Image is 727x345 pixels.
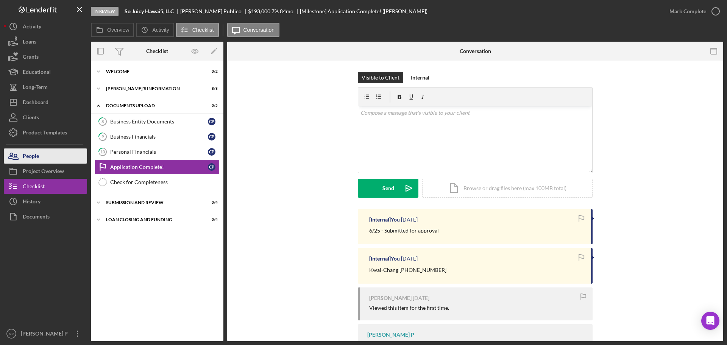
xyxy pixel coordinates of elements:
tspan: 9 [101,134,104,139]
button: Long-Term [4,80,87,95]
div: [Internal] You [369,256,400,262]
div: WELCOME [106,69,199,74]
a: Check for Completeness [95,175,220,190]
button: History [4,194,87,209]
button: MP[PERSON_NAME] P [4,326,87,341]
div: Activity [23,19,41,36]
div: Check for Completeness [110,179,219,185]
div: Personal Financials [110,149,208,155]
div: [PERSON_NAME] [369,295,412,301]
p: 6/25 - Submitted for approval [369,226,439,235]
button: Product Templates [4,125,87,140]
div: Long-Term [23,80,48,97]
div: In Review [91,7,119,16]
button: Activity [4,19,87,34]
div: History [23,194,41,211]
div: 7 % [271,8,279,14]
button: Documents [4,209,87,224]
div: 0 / 4 [204,217,218,222]
div: Mark Complete [669,4,706,19]
p: Kwai-Chang [PHONE_NUMBER] [369,266,446,274]
div: 0 / 4 [204,200,218,205]
a: 10Personal FinancialsCP [95,144,220,159]
div: C P [208,163,215,171]
div: C P [208,118,215,125]
time: 2025-06-25 20:04 [401,256,418,262]
div: Loans [23,34,36,51]
div: Educational [23,64,51,81]
div: Project Overview [23,164,64,181]
div: Checklist [146,48,168,54]
button: Overview [91,23,134,37]
div: Grants [23,49,39,66]
div: [Internal] You [369,217,400,223]
button: Activity [136,23,174,37]
button: People [4,148,87,164]
div: 0 / 5 [204,103,218,108]
button: Conversation [227,23,280,37]
div: [PERSON_NAME]'S INFORMATION [106,86,199,91]
div: Visible to Client [362,72,399,83]
div: 0 / 2 [204,69,218,74]
a: Checklist [4,179,87,194]
button: Mark Complete [662,4,723,19]
div: Dashboard [23,95,48,112]
div: $193,000 [248,8,270,14]
button: Dashboard [4,95,87,110]
div: Business Entity Documents [110,119,208,125]
div: 84 mo [280,8,293,14]
label: Checklist [192,27,214,33]
div: Documents [23,209,50,226]
div: Clients [23,110,39,127]
div: Checklist [23,179,45,196]
tspan: 10 [100,149,105,154]
div: LOAN CLOSING AND FUNDING [106,217,199,222]
div: [PERSON_NAME] P [19,326,68,343]
div: Send [382,179,394,198]
div: Conversation [460,48,491,54]
time: 2025-04-28 02:53 [413,295,429,301]
button: Loans [4,34,87,49]
div: 8 / 8 [204,86,218,91]
button: Grants [4,49,87,64]
div: DOCUMENTS UPLOAD [106,103,199,108]
div: [PERSON_NAME] P [367,332,414,338]
div: SUBMISSION AND REVIEW [106,200,199,205]
button: Clients [4,110,87,125]
div: [PERSON_NAME] Publico [180,8,248,14]
div: C P [208,133,215,140]
button: Educational [4,64,87,80]
label: Conversation [243,27,275,33]
div: Viewed this item for the first time. [369,305,449,311]
div: Application Complete! [110,164,208,170]
div: Product Templates [23,125,67,142]
a: Application Complete!CP [95,159,220,175]
div: Open Intercom Messenger [701,312,719,330]
label: Activity [152,27,169,33]
div: [Milestone] Application Complete! ([PERSON_NAME]) [300,8,427,14]
label: Overview [107,27,129,33]
div: People [23,148,39,165]
button: Visible to Client [358,72,403,83]
tspan: 8 [101,119,104,124]
b: So Juicy Hawaiʻi, LLC [125,8,174,14]
button: Project Overview [4,164,87,179]
a: 8Business Entity DocumentsCP [95,114,220,129]
button: Checklist [176,23,219,37]
text: MP [9,332,14,336]
button: Send [358,179,418,198]
button: Internal [407,72,433,83]
div: C P [208,148,215,156]
div: Business Financials [110,134,208,140]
